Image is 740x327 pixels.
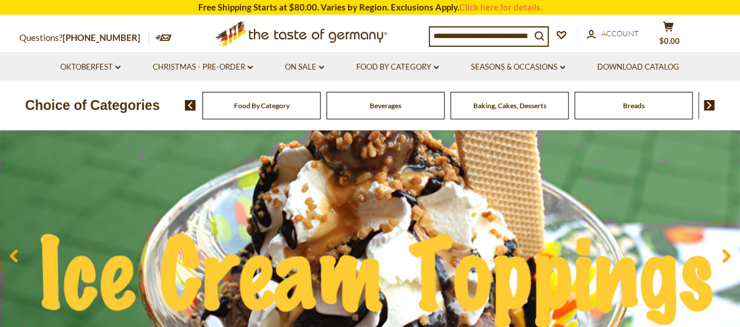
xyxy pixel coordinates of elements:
a: Click here for details. [459,2,542,12]
a: Download Catalog [597,61,679,74]
a: Seasons & Occasions [471,61,565,74]
a: Food By Category [356,61,439,74]
a: Christmas - PRE-ORDER [153,61,253,74]
a: Baking, Cakes, Desserts [473,101,546,110]
a: Food By Category [234,101,290,110]
img: previous arrow [185,100,196,111]
a: Oktoberfest [60,61,121,74]
a: Breads [623,101,645,110]
a: On Sale [285,61,324,74]
span: Account [601,29,639,38]
button: $0.00 [651,21,686,50]
p: Questions? [19,30,149,46]
a: Beverages [370,101,401,110]
span: $0.00 [659,36,680,46]
a: [PHONE_NUMBER] [63,32,140,43]
a: Account [587,27,639,40]
img: next arrow [704,100,715,111]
